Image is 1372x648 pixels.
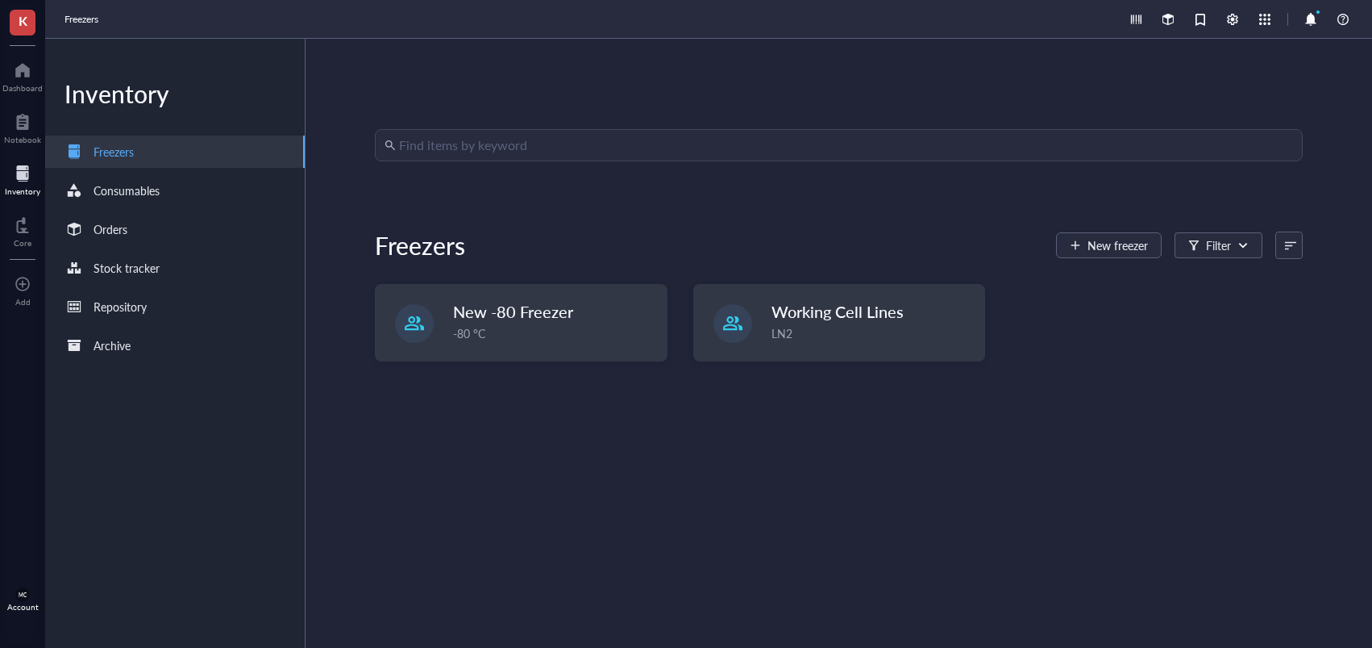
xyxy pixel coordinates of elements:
[94,259,160,277] div: Stock tracker
[45,213,305,245] a: Orders
[45,329,305,362] a: Archive
[19,592,27,598] span: MC
[14,212,31,248] a: Core
[1206,236,1231,254] div: Filter
[4,135,41,144] div: Notebook
[45,291,305,323] a: Repository
[375,229,465,261] div: Freezers
[771,300,904,323] span: Working Cell Lines
[5,161,40,196] a: Inventory
[5,186,40,196] div: Inventory
[94,337,131,354] div: Archive
[45,252,305,284] a: Stock tracker
[2,57,43,93] a: Dashboard
[14,238,31,248] div: Core
[94,298,147,316] div: Repository
[1087,239,1148,252] span: New freezer
[19,10,27,31] span: K
[771,324,975,342] div: LN2
[2,83,43,93] div: Dashboard
[94,220,127,238] div: Orders
[45,174,305,207] a: Consumables
[453,324,656,342] div: -80 °C
[7,602,39,612] div: Account
[4,109,41,144] a: Notebook
[45,77,305,110] div: Inventory
[453,300,573,323] span: New -80 Freezer
[15,297,31,307] div: Add
[94,182,160,199] div: Consumables
[1056,232,1162,258] button: New freezer
[64,11,102,27] a: Freezers
[94,143,134,161] div: Freezers
[45,136,305,168] a: Freezers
